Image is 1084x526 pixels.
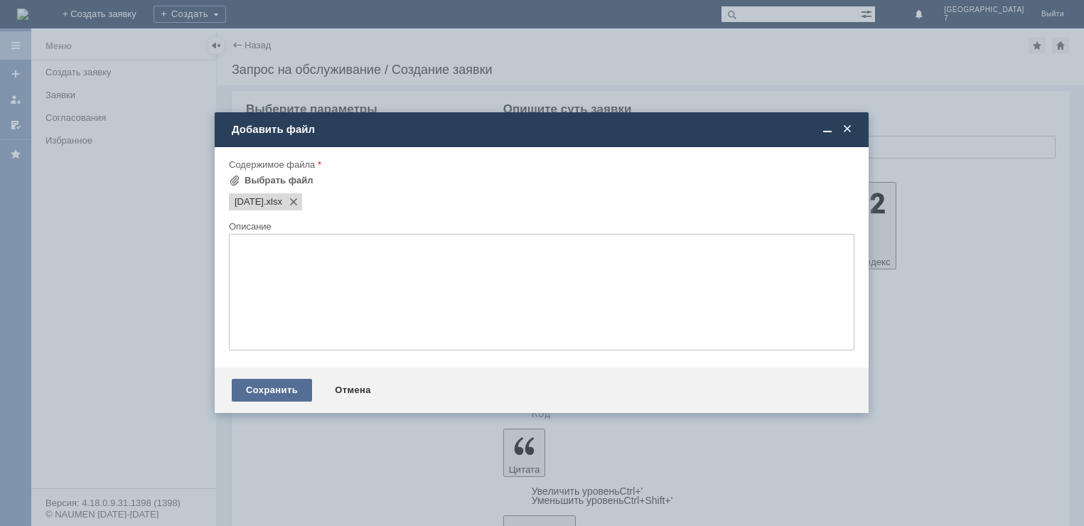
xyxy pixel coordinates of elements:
[264,196,282,208] span: 18.09.2025.xlsx
[245,175,313,186] div: Выбрать файл
[229,160,852,169] div: Содержимое файла
[229,222,852,231] div: Описание
[840,123,854,136] span: Закрыть
[232,123,854,136] div: Добавить файл
[820,123,835,136] span: Свернуть (Ctrl + M)
[235,196,264,208] span: 18.09.2025.xlsx
[6,6,208,28] div: прошу Вас удалить все отложенные чеки за [DATE]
